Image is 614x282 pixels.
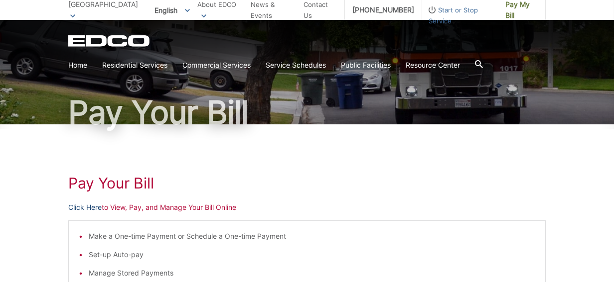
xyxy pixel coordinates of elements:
[68,35,151,47] a: EDCD logo. Return to the homepage.
[89,249,535,260] li: Set-up Auto-pay
[266,60,326,71] a: Service Schedules
[147,2,197,18] span: English
[89,231,535,242] li: Make a One-time Payment or Schedule a One-time Payment
[68,202,102,213] a: Click Here
[68,60,87,71] a: Home
[89,268,535,279] li: Manage Stored Payments
[341,60,391,71] a: Public Facilities
[102,60,167,71] a: Residential Services
[68,202,546,213] p: to View, Pay, and Manage Your Bill Online
[182,60,251,71] a: Commercial Services
[406,60,460,71] a: Resource Center
[68,96,546,128] h1: Pay Your Bill
[68,174,546,192] h1: Pay Your Bill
